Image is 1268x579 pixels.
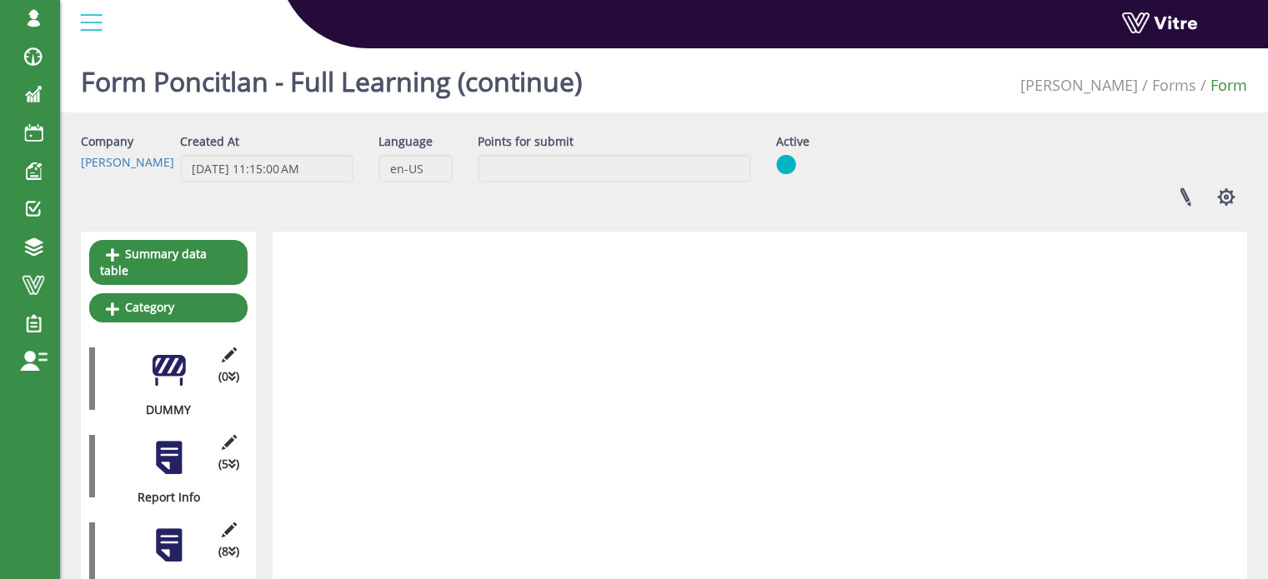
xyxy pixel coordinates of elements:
a: Forms [1152,75,1196,95]
span: (8 ) [218,543,239,560]
span: (0 ) [218,368,239,385]
li: Form [1196,75,1247,97]
a: [PERSON_NAME] [1020,75,1138,95]
a: Category [89,293,248,322]
a: [PERSON_NAME] [81,154,174,170]
div: DUMMY [89,402,235,418]
span: (5 ) [218,456,239,472]
h1: Form Poncitlan - Full Learning (continue) [81,42,582,112]
img: yes [776,154,796,175]
label: Created At [180,133,239,150]
div: Report Info [89,489,235,506]
label: Language [378,133,433,150]
a: Summary data table [89,240,248,285]
label: Active [776,133,809,150]
label: Company [81,133,133,150]
label: Points for submit [478,133,574,150]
